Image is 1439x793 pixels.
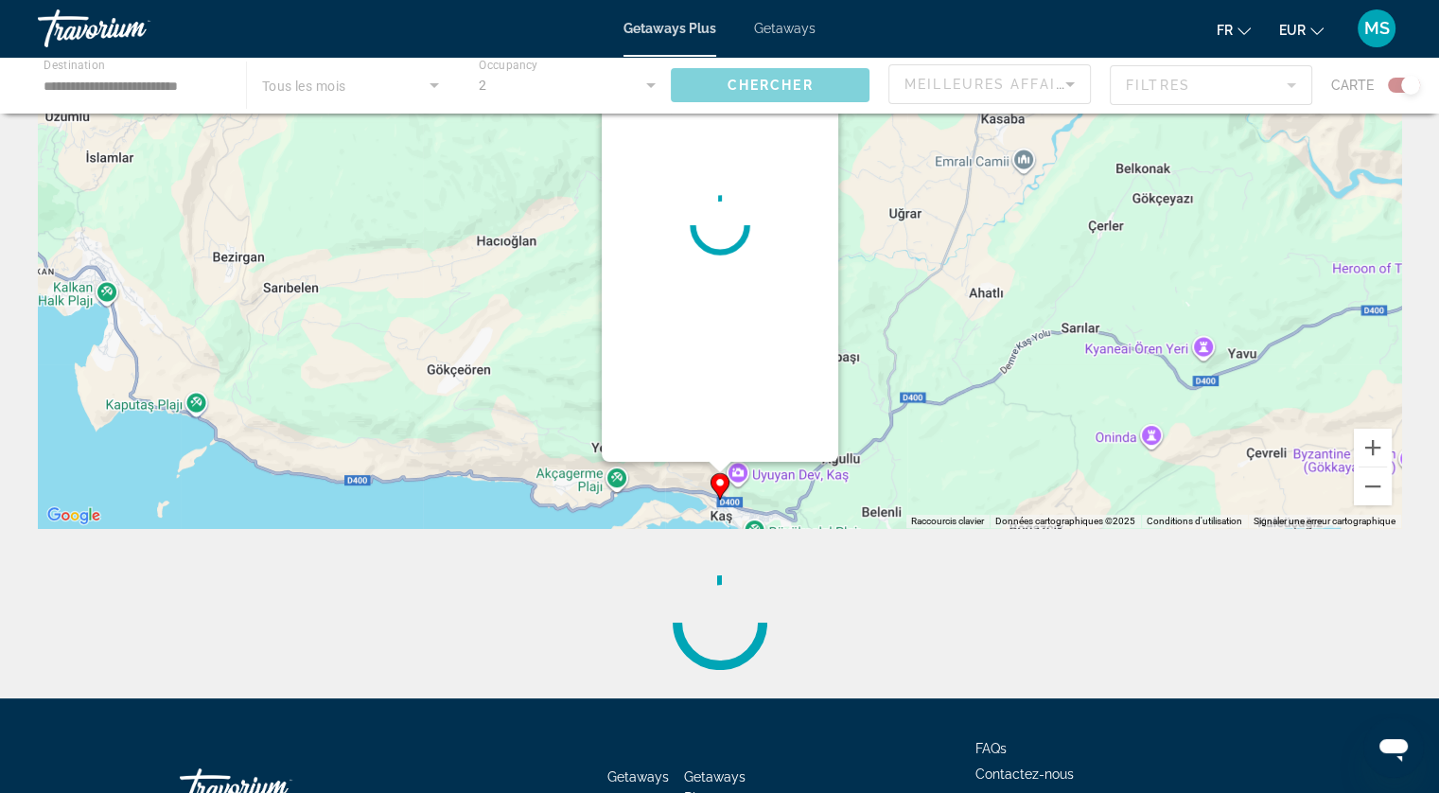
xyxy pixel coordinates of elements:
a: FAQs [975,741,1007,756]
button: Change language [1217,16,1251,44]
a: Travorium [38,4,227,53]
button: Zoom arrière [1354,467,1392,505]
a: Contactez-nous [975,767,1074,782]
a: Signaler une erreur cartographique [1254,516,1395,526]
span: fr [1217,23,1233,38]
a: Getaways [607,769,669,784]
button: Change currency [1279,16,1324,44]
button: Zoom avant [1354,429,1392,467]
img: Google [43,503,105,528]
a: Getaways [754,21,816,36]
a: Getaways Plus [623,21,716,36]
button: Raccourcis clavier [911,515,984,528]
span: Données cartographiques ©2025 [995,516,1135,526]
a: Conditions d'utilisation (s'ouvre dans un nouvel onglet) [1147,516,1242,526]
span: MS [1364,19,1390,38]
button: User Menu [1352,9,1401,48]
iframe: Bouton de lancement de la fenêtre de messagerie [1363,717,1424,778]
a: Ouvrir cette zone dans Google Maps (dans une nouvelle fenêtre) [43,503,105,528]
span: EUR [1279,23,1306,38]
